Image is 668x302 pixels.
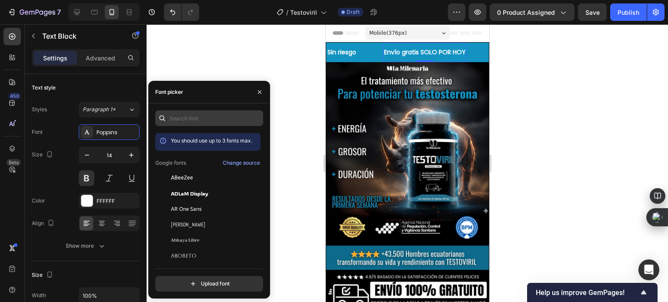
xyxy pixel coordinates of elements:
[189,279,230,288] div: Upload font
[97,197,137,205] div: FFFFFF
[86,53,115,63] p: Advanced
[32,149,55,161] div: Size
[223,159,260,167] div: Change source
[32,292,46,299] div: Width
[610,3,647,21] button: Publish
[8,93,21,100] div: 450
[32,84,56,92] div: Text style
[32,218,56,229] div: Align
[290,8,317,17] span: Testoviril
[497,8,555,17] span: 0 product assigned
[83,106,116,113] span: Paragraph 1*
[155,276,263,292] button: Upload font
[618,8,639,17] div: Publish
[155,110,263,126] input: Search font
[164,3,199,21] div: Undo/Redo
[171,252,197,260] span: Aboreto
[32,128,43,136] div: Font
[3,3,65,21] button: 7
[32,269,55,281] div: Size
[32,106,47,113] div: Styles
[42,31,116,41] p: Text Block
[155,88,183,96] div: Font picker
[326,24,489,302] iframe: Design area
[536,289,638,297] span: Help us improve GemPages!
[222,158,261,168] button: Change source
[0,246,163,291] img: gempages_574636598038102884-cc0a3b7a-d536-43fb-b472-e9cb55abe568.webp
[578,3,607,21] button: Save
[79,102,140,117] button: Paragraph 1*
[171,174,193,182] span: ABeeZee
[43,53,67,63] p: Settings
[155,159,186,167] p: Google fonts
[57,7,61,17] p: 7
[171,236,199,244] span: Abhaya Libre
[7,159,21,166] div: Beta
[171,189,208,197] span: ADLaM Display
[638,259,659,280] div: Open Intercom Messenger
[490,3,574,21] button: 0 product assigned
[585,9,600,16] span: Save
[97,129,137,136] div: Poppins
[32,238,140,254] button: Show more
[536,287,649,298] button: Show survey - Help us improve GemPages!
[171,221,205,229] span: [PERSON_NAME]
[347,8,360,16] span: Draft
[171,205,202,213] span: AR One Sans
[66,242,106,250] div: Show more
[286,8,288,17] span: /
[32,197,45,205] div: Color
[171,137,252,144] span: You should use up to 3 fonts max.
